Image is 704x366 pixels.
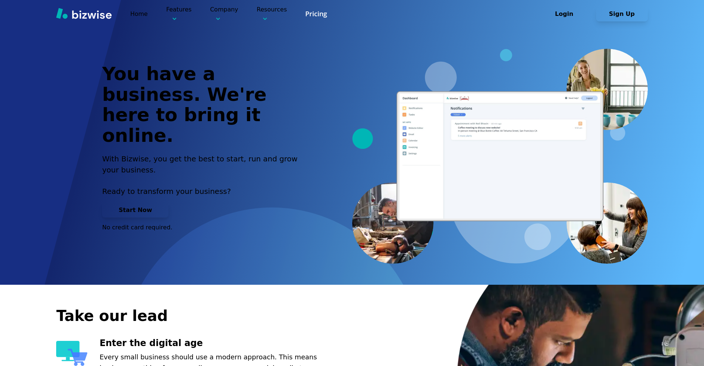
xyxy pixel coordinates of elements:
[257,5,287,23] p: Resources
[56,306,611,326] h2: Take our lead
[102,223,306,232] p: No credit card required.
[102,206,169,213] a: Start Now
[56,341,88,366] img: Enter the digital age Icon
[210,5,238,23] p: Company
[166,5,192,23] p: Features
[596,10,648,17] a: Sign Up
[596,7,648,21] button: Sign Up
[102,64,306,146] h1: You have a business. We're here to bring it online.
[102,203,169,218] button: Start Now
[538,7,590,21] button: Login
[538,10,596,17] a: Login
[305,9,327,18] a: Pricing
[102,153,306,175] h2: With Bizwise, you get the best to start, run and grow your business.
[130,10,147,17] a: Home
[56,8,112,19] img: Bizwise Logo
[102,186,306,197] p: Ready to transform your business?
[99,337,333,349] h3: Enter the digital age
